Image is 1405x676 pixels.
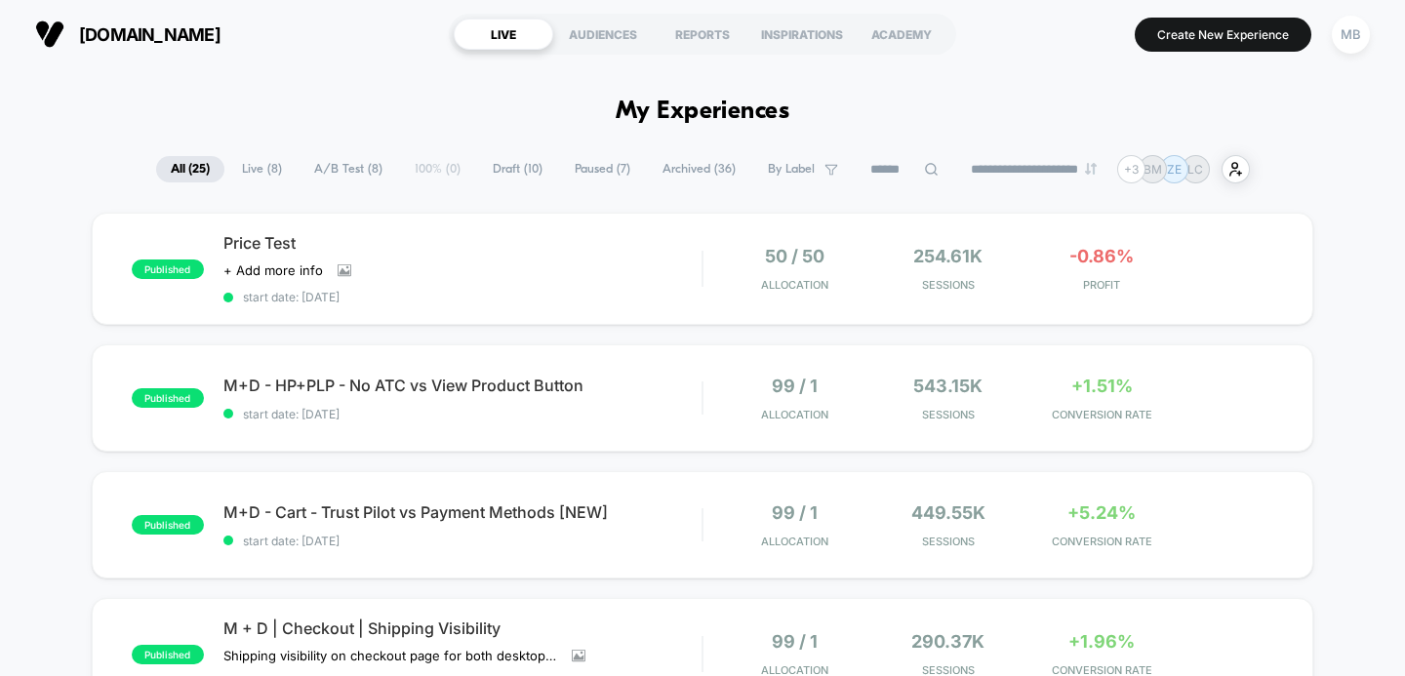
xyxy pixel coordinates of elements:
[616,98,790,126] h1: My Experiences
[560,156,645,182] span: Paused ( 7 )
[300,156,397,182] span: A/B Test ( 8 )
[913,376,983,396] span: 543.15k
[223,376,702,395] span: M+D - HP+PLP - No ATC vs View Product Button
[761,535,828,548] span: Allocation
[772,631,818,652] span: 99 / 1
[223,262,323,278] span: + Add more info
[553,19,653,50] div: AUDIENCES
[876,408,1020,421] span: Sessions
[1071,376,1133,396] span: +1.51%
[223,233,702,253] span: Price Test
[1030,408,1174,421] span: CONVERSION RATE
[132,388,204,408] span: published
[223,534,702,548] span: start date: [DATE]
[1030,278,1174,292] span: PROFIT
[911,631,984,652] span: 290.37k
[1117,155,1145,183] div: + 3
[1068,631,1135,652] span: +1.96%
[765,246,824,266] span: 50 / 50
[1135,18,1311,52] button: Create New Experience
[1332,16,1370,54] div: MB
[772,502,818,523] span: 99 / 1
[852,19,951,50] div: ACADEMY
[913,246,983,266] span: 254.61k
[223,290,702,304] span: start date: [DATE]
[1085,163,1097,175] img: end
[768,162,815,177] span: By Label
[1069,246,1134,266] span: -0.86%
[132,515,204,535] span: published
[876,278,1020,292] span: Sessions
[132,259,204,279] span: published
[156,156,224,182] span: All ( 25 )
[752,19,852,50] div: INSPIRATIONS
[876,535,1020,548] span: Sessions
[223,407,702,421] span: start date: [DATE]
[29,19,226,50] button: [DOMAIN_NAME]
[648,156,750,182] span: Archived ( 36 )
[223,502,702,522] span: M+D - Cart - Trust Pilot vs Payment Methods [NEW]
[478,156,557,182] span: Draft ( 10 )
[911,502,985,523] span: 449.55k
[1144,162,1162,177] p: BM
[1067,502,1136,523] span: +5.24%
[761,408,828,421] span: Allocation
[223,648,557,663] span: Shipping visibility on checkout page for both desktop and mobile
[761,278,828,292] span: Allocation
[1187,162,1203,177] p: LC
[772,376,818,396] span: 99 / 1
[653,19,752,50] div: REPORTS
[454,19,553,50] div: LIVE
[79,24,221,45] span: [DOMAIN_NAME]
[227,156,297,182] span: Live ( 8 )
[1030,535,1174,548] span: CONVERSION RATE
[35,20,64,49] img: Visually logo
[132,645,204,664] span: published
[223,618,702,638] span: M + D | Checkout | Shipping Visibility
[1167,162,1182,177] p: ZE
[1326,15,1376,55] button: MB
